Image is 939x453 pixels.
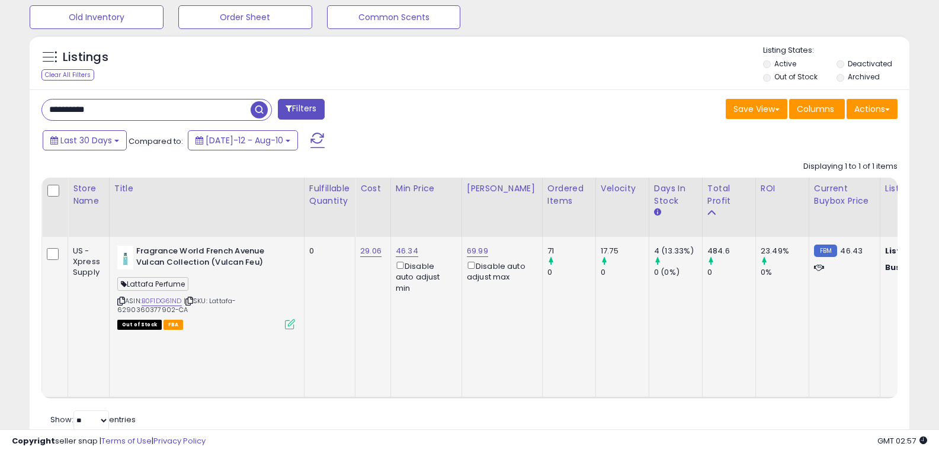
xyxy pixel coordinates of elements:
span: | SKU: Lattafa-6290360377902-CA [117,296,236,314]
button: Last 30 Days [43,130,127,150]
button: Columns [789,99,845,119]
b: Listed Price: [885,245,939,256]
div: 0 [547,267,595,278]
div: 0 [309,246,346,256]
button: Order Sheet [178,5,312,29]
div: Clear All Filters [41,69,94,81]
b: Fragrance World French Avenue Vulcan Collection (Vulcan Feu) [136,246,280,271]
label: Active [774,59,796,69]
small: Days In Stock. [654,207,661,218]
div: [PERSON_NAME] [467,182,537,195]
div: US - Xpress Supply [73,246,100,278]
a: B0F1DG61ND [142,296,182,306]
label: Deactivated [848,59,892,69]
a: 46.34 [396,245,418,257]
div: ROI [761,182,804,195]
div: seller snap | | [12,436,206,447]
div: 0 [601,267,649,278]
div: 23.49% [761,246,809,256]
span: FBA [164,320,184,330]
label: Archived [848,72,880,82]
span: Compared to: [129,136,183,147]
a: Terms of Use [101,435,152,446]
span: Show: entries [50,414,136,425]
div: Disable auto adjust min [396,259,453,294]
small: FBM [814,245,837,257]
button: Save View [726,99,787,119]
div: 0 (0%) [654,267,702,278]
div: Total Profit [707,182,751,207]
button: [DATE]-12 - Aug-10 [188,130,298,150]
div: Min Price [396,182,457,195]
span: [DATE]-12 - Aug-10 [206,134,283,146]
button: Old Inventory [30,5,164,29]
span: Columns [797,103,834,115]
div: Ordered Items [547,182,591,207]
div: 71 [547,246,595,256]
div: Title [114,182,299,195]
div: Disable auto adjust max [467,259,533,282]
div: Velocity [601,182,644,195]
span: 2025-09-10 02:57 GMT [877,435,927,446]
a: 29.06 [360,245,382,257]
div: 0 [707,267,755,278]
button: Actions [847,99,898,119]
div: 0% [761,267,809,278]
div: ASIN: [117,246,295,328]
div: Cost [360,182,386,195]
span: Last 30 Days [60,134,112,146]
div: Current Buybox Price [814,182,875,207]
a: 69.99 [467,245,488,257]
h5: Listings [63,49,108,66]
div: Days In Stock [654,182,697,207]
p: Listing States: [763,45,909,56]
button: Common Scents [327,5,461,29]
button: Filters [278,99,324,120]
div: Displaying 1 to 1 of 1 items [803,161,898,172]
div: Fulfillable Quantity [309,182,350,207]
label: Out of Stock [774,72,818,82]
div: 17.75 [601,246,649,256]
img: 31lQn4KIrqL._SL40_.jpg [117,246,133,269]
span: All listings that are currently out of stock and unavailable for purchase on Amazon [117,320,162,330]
div: Store Name [73,182,104,207]
a: Privacy Policy [153,435,206,446]
strong: Copyright [12,435,55,446]
div: 4 (13.33%) [654,246,702,256]
span: Lattafa Perfume [117,277,188,291]
div: 484.6 [707,246,755,256]
span: 46.43 [840,245,863,256]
